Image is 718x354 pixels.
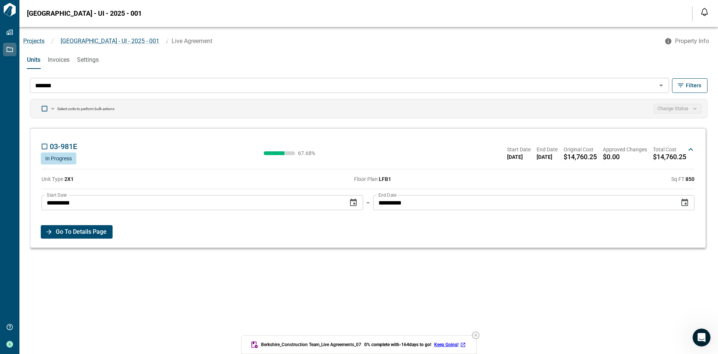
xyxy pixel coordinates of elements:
[364,342,431,348] span: 0 % complete with -164 days to go!
[507,153,531,161] span: [DATE]
[61,37,159,45] span: [GEOGRAPHIC_DATA] - UI - 2025 - 001
[45,155,72,161] span: In Progress
[564,153,597,161] span: $14,760.25
[378,192,396,198] label: End Date
[27,10,142,17] span: [GEOGRAPHIC_DATA] - UI - 2025 - 001
[354,176,391,182] span: Floor Plan
[686,82,701,89] span: Filters
[41,225,113,239] button: Go To Details Page
[298,151,320,156] span: 67.68 %
[261,342,361,348] span: Berkshire_Construction Team_Live Agreements_07
[366,199,370,207] p: –
[77,56,99,64] span: Settings
[660,34,715,48] button: Property Info
[537,153,558,161] span: [DATE]
[42,176,74,182] span: Unit Type
[603,153,620,161] span: $0.00
[434,342,467,348] a: Keep Going!
[685,176,694,182] strong: 850
[38,134,698,164] div: 03-981EIn Progress67.68%Start Date[DATE]End Date[DATE]Original Cost$14,760.25Approved Changes$0.0...
[27,56,40,64] span: Units
[379,176,391,182] strong: LFB1
[172,37,212,45] span: Live Agreement
[653,146,686,153] span: Total Cost
[47,192,67,198] label: Start Date
[537,146,558,153] span: End Date
[23,37,45,45] a: Projects
[19,51,718,69] div: base tabs
[672,78,708,93] button: Filters
[57,106,114,111] p: Select units to perform bulk actions
[507,146,531,153] span: Start Date
[603,146,647,153] span: Approved Changes
[693,329,711,347] iframe: Intercom live chat
[64,176,74,182] strong: 2X1
[48,56,70,64] span: Invoices
[675,37,709,45] span: Property Info
[564,146,597,153] span: Original Cost
[671,176,694,182] span: Sq FT
[653,153,686,161] span: $14,760.25
[19,37,660,46] nav: breadcrumb
[656,80,666,91] button: Open
[50,142,77,151] span: 03-981E
[699,6,711,18] button: Open notification feed
[56,225,107,239] span: Go To Details Page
